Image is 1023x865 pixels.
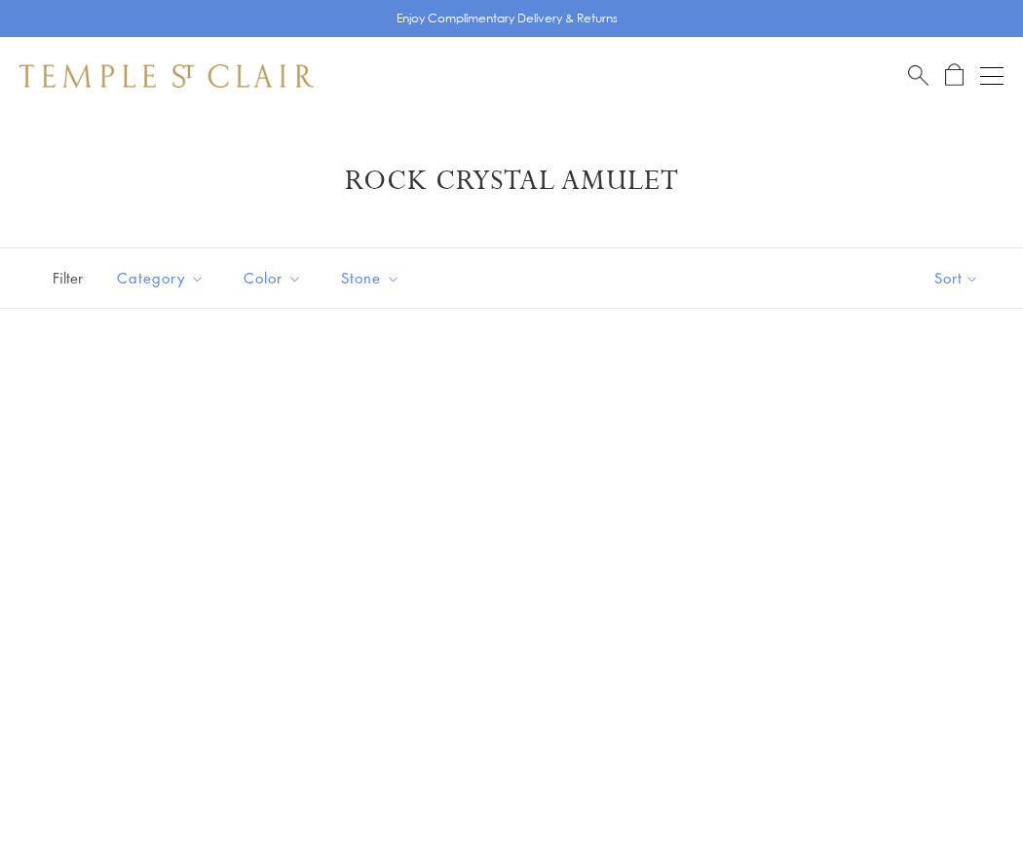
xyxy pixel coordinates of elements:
[331,266,415,290] span: Stone
[980,64,1004,88] button: Open navigation
[234,266,317,290] span: Color
[49,164,974,199] h1: Rock Crystal Amulet
[326,256,415,300] button: Stone
[19,64,314,88] img: Temple St. Clair
[229,256,317,300] button: Color
[102,256,219,300] button: Category
[908,63,928,88] a: Search
[945,63,964,88] a: Open Shopping Bag
[107,266,219,290] span: Category
[397,9,618,28] p: Enjoy Complimentary Delivery & Returns
[890,248,1023,308] button: Show sort by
